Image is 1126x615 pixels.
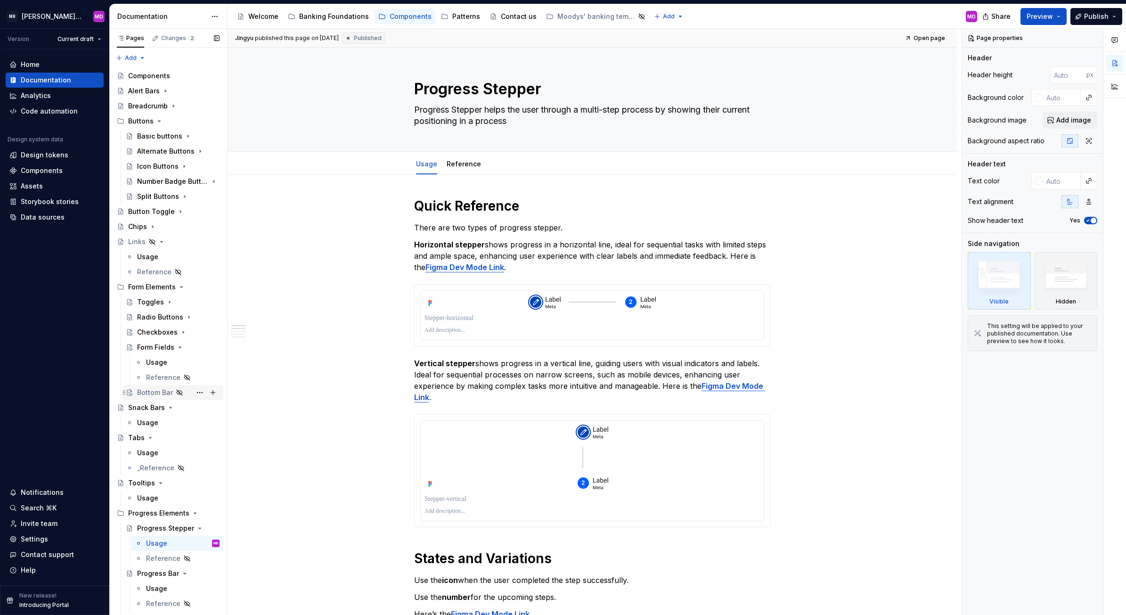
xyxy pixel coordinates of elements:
div: Design system data [8,136,63,143]
button: Share [978,8,1017,25]
button: Search ⌘K [6,500,104,516]
div: Page tree [233,7,649,26]
button: Publish [1070,8,1122,25]
a: UsageMD [131,536,223,551]
a: Contact us [486,9,540,24]
span: Published [354,34,382,42]
a: Form Fields [122,340,223,355]
div: Pages [117,34,144,42]
textarea: Progress Stepper helps the user through a multi-step process by showing their current positioning... [412,102,768,129]
div: Reference [146,373,180,382]
div: Usage [146,358,167,367]
div: Usage [137,448,158,458]
div: Icon Buttons [137,162,179,171]
a: Number Badge Buttons [122,174,223,189]
div: Buttons [113,114,223,129]
a: Components [113,68,223,83]
div: Side navigation [968,239,1020,248]
span: Add [663,13,675,20]
a: Tabs [113,430,223,445]
div: Code automation [21,107,78,116]
div: Reference [146,599,180,608]
div: Design tokens [21,150,68,160]
a: Assets [6,179,104,194]
a: Chips [113,219,223,234]
a: Components [375,9,435,24]
div: [PERSON_NAME] Banking Fusion Design System [22,12,82,21]
a: Radio Buttons [122,310,223,325]
div: Show header text [968,216,1023,225]
div: This setting will be applied to your published documentation. Use preview to see how it looks. [987,322,1091,345]
div: Usage [146,539,167,548]
div: Changes [161,34,196,42]
div: Usage [137,493,158,503]
a: Reference [131,596,223,611]
div: Progress Elements [113,506,223,521]
button: Add [651,10,686,23]
div: Chips [128,222,147,231]
p: Use the when the user completed the step successfully. [414,574,770,586]
div: Version [8,35,29,43]
div: Button Toggle [128,207,175,216]
label: Yes [1069,217,1080,224]
div: Contact us [501,12,537,21]
div: published this page on [DATE] [255,34,339,42]
a: Invite team [6,516,104,531]
a: Welcome [233,9,282,24]
div: Hidden [1035,252,1098,310]
div: Assets [21,181,43,191]
a: Usage [131,355,223,370]
a: Usage [416,160,437,168]
div: Welcome [248,12,278,21]
span: Open page [914,34,945,42]
div: Usage [137,418,158,427]
strong: icon [442,575,458,585]
div: Banking Foundations [299,12,369,21]
a: Snack Bars [113,400,223,415]
div: Text alignment [968,197,1013,206]
a: Usage [122,445,223,460]
a: Moodys' banking template [542,9,649,24]
a: Usage [122,249,223,264]
div: Reference [146,554,180,563]
div: Text color [968,176,1000,186]
div: Components [128,71,170,81]
a: Analytics [6,88,104,103]
a: Data sources [6,210,104,225]
a: Bottom Bar [122,385,223,400]
a: Toggles [122,295,223,310]
a: Icon Buttons [122,159,223,174]
div: Basic buttons [137,131,182,141]
a: Code automation [6,104,104,119]
div: Help [21,566,36,575]
div: Reference [137,267,171,277]
div: Settings [21,534,48,544]
span: Add image [1056,115,1091,125]
div: Links [128,237,146,246]
p: Introducing Portal [19,601,69,609]
div: MB [7,11,18,22]
a: Usage [122,415,223,430]
p: px [1086,71,1093,79]
span: Publish [1084,12,1109,21]
a: Storybook stories [6,194,104,209]
a: Alert Bars [113,83,223,98]
div: Progress Stepper [137,524,194,533]
div: Progress Bar [137,569,179,578]
div: Tooltips [128,478,155,488]
p: There are two types of progress stepper. [414,222,770,233]
a: Reference [131,551,223,566]
div: Hidden [1056,298,1076,305]
strong: number [442,592,471,602]
a: Figma Dev Mode Link [425,262,504,272]
strong: Horizontal stepper [414,240,485,249]
a: Basic buttons [122,129,223,144]
a: Reference [447,160,481,168]
input: Auto [1050,66,1086,83]
div: Alert Bars [128,86,160,96]
div: Notifications [21,488,64,497]
a: Settings [6,532,104,547]
div: Form Elements [113,279,223,295]
a: Usage [122,491,223,506]
div: Checkboxes [137,328,178,337]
